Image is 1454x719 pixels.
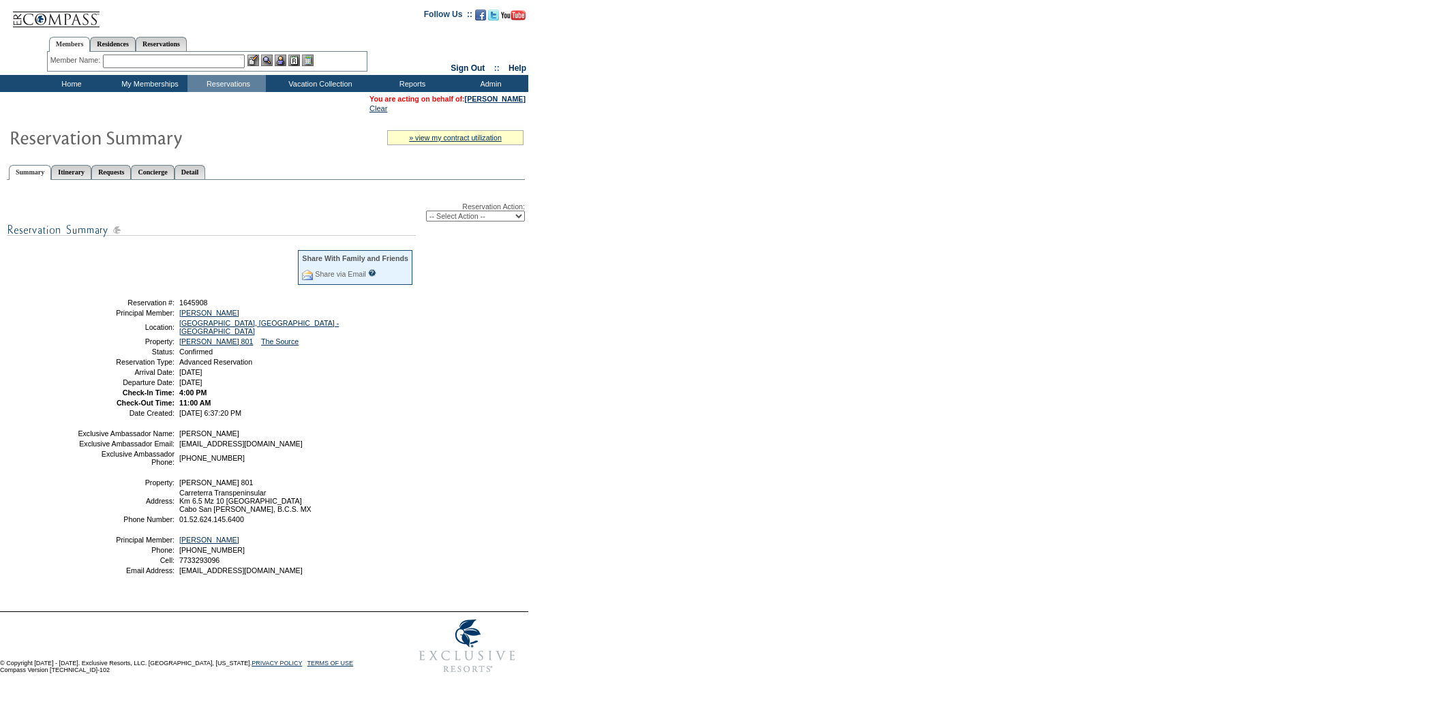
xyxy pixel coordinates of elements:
td: Arrival Date: [77,368,175,376]
span: Confirmed [179,348,213,356]
div: Reservation Action: [7,202,525,221]
img: Become our fan on Facebook [475,10,486,20]
span: 01.52.624.145.6400 [179,515,244,523]
a: TERMS OF USE [307,660,354,667]
a: » view my contract utilization [409,134,502,142]
strong: Check-Out Time: [117,399,175,407]
a: Summary [9,165,51,180]
span: You are acting on behalf of: [369,95,526,103]
td: Exclusive Ambassador Email: [77,440,175,448]
td: Status: [77,348,175,356]
a: Itinerary [51,165,91,179]
img: Subscribe to our YouTube Channel [501,10,526,20]
span: [PERSON_NAME] 801 [179,478,253,487]
a: Residences [90,37,136,51]
span: 1645908 [179,299,208,307]
span: [PERSON_NAME] [179,429,239,438]
img: View [261,55,273,66]
td: Date Created: [77,409,175,417]
td: Home [31,75,109,92]
td: Departure Date: [77,378,175,386]
td: Reservations [187,75,266,92]
a: Requests [91,165,131,179]
strong: Check-In Time: [123,388,175,397]
a: PRIVACY POLICY [252,660,302,667]
div: Share With Family and Friends [302,254,408,262]
a: Detail [175,165,206,179]
td: Phone Number: [77,515,175,523]
a: [PERSON_NAME] [465,95,526,103]
a: The Source [261,337,299,346]
a: [PERSON_NAME] [179,536,239,544]
span: 11:00 AM [179,399,211,407]
a: Members [49,37,91,52]
td: Address: [77,489,175,513]
td: Phone: [77,546,175,554]
span: Carreterra Transpeninsular Km 6.5 Mz 10 [GEOGRAPHIC_DATA] Cabo San [PERSON_NAME], B.C.S. MX [179,489,312,513]
td: Email Address: [77,566,175,575]
img: subTtlResSummary.gif [7,221,416,239]
a: [GEOGRAPHIC_DATA], [GEOGRAPHIC_DATA] - [GEOGRAPHIC_DATA] [179,319,339,335]
span: [EMAIL_ADDRESS][DOMAIN_NAME] [179,566,303,575]
span: [EMAIL_ADDRESS][DOMAIN_NAME] [179,440,303,448]
img: Reservations [288,55,300,66]
a: Become our fan on Facebook [475,14,486,22]
a: Concierge [131,165,174,179]
img: Follow us on Twitter [488,10,499,20]
td: Exclusive Ambassador Name: [77,429,175,438]
td: Reports [372,75,450,92]
a: Reservations [136,37,187,51]
td: Principal Member: [77,536,175,544]
span: [PHONE_NUMBER] [179,546,245,554]
td: Property: [77,337,175,346]
td: Follow Us :: [424,8,472,25]
span: :: [494,63,500,73]
img: Impersonate [275,55,286,66]
img: Exclusive Resorts [406,612,528,680]
td: Reservation #: [77,299,175,307]
span: [DATE] [179,368,202,376]
a: Clear [369,104,387,112]
a: Sign Out [451,63,485,73]
td: Cell: [77,556,175,564]
span: [DATE] 6:37:20 PM [179,409,241,417]
span: 7733293096 [179,556,219,564]
span: [PHONE_NUMBER] [179,454,245,462]
a: Subscribe to our YouTube Channel [501,14,526,22]
td: Property: [77,478,175,487]
td: Location: [77,319,175,335]
td: Reservation Type: [77,358,175,366]
a: [PERSON_NAME] 801 [179,337,253,346]
td: My Memberships [109,75,187,92]
a: Follow us on Twitter [488,14,499,22]
a: Share via Email [315,270,366,278]
img: Reservaton Summary [9,123,282,151]
td: Admin [450,75,528,92]
div: Member Name: [50,55,103,66]
span: [DATE] [179,378,202,386]
img: b_calculator.gif [302,55,314,66]
span: 4:00 PM [179,388,207,397]
input: What is this? [368,269,376,277]
td: Principal Member: [77,309,175,317]
a: Help [509,63,526,73]
td: Exclusive Ambassador Phone: [77,450,175,466]
td: Vacation Collection [266,75,372,92]
img: b_edit.gif [247,55,259,66]
a: [PERSON_NAME] [179,309,239,317]
span: Advanced Reservation [179,358,252,366]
